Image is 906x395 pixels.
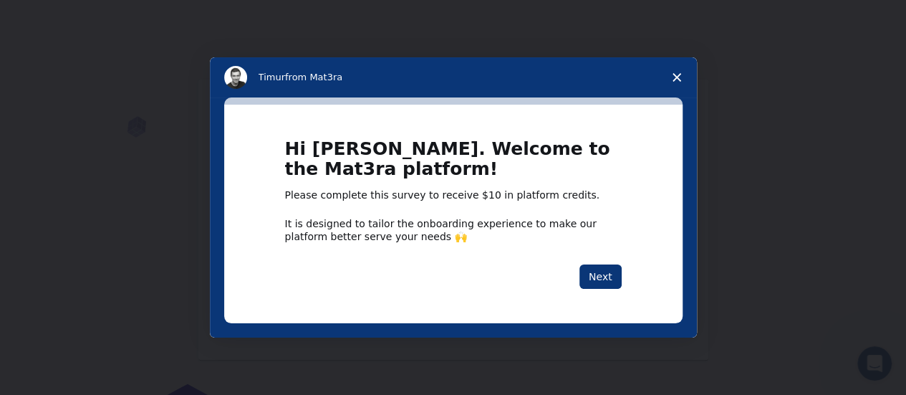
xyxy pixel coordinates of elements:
span: Support [29,10,80,23]
button: Next [579,265,622,289]
span: Close survey [657,57,697,97]
span: from Mat3ra [285,72,342,82]
img: Profile image for Timur [224,66,247,89]
span: Timur [259,72,285,82]
div: Please complete this survey to receive $10 in platform credits. [285,189,622,203]
div: It is designed to tailor the onboarding experience to make our platform better serve your needs 🙌 [285,217,622,243]
h1: Hi [PERSON_NAME]. Welcome to the Mat3ra platform! [285,139,622,189]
